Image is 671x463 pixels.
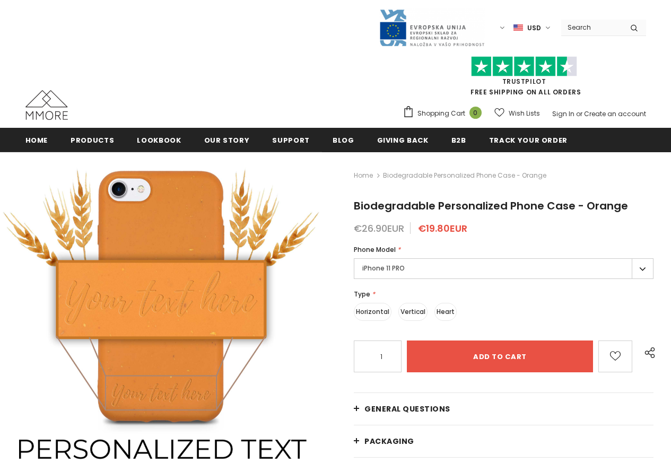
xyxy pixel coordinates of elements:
[451,135,466,145] span: B2B
[471,56,577,77] img: Trust Pilot Stars
[417,108,465,119] span: Shopping Cart
[469,107,482,119] span: 0
[204,135,250,145] span: Our Story
[509,108,540,119] span: Wish Lists
[377,128,429,152] a: Giving back
[333,135,354,145] span: Blog
[272,128,310,152] a: support
[354,258,653,279] label: iPhone 11 PRO
[379,23,485,32] a: Javni Razpis
[25,128,48,152] a: Home
[552,109,574,118] a: Sign In
[403,106,487,121] a: Shopping Cart 0
[364,404,450,414] span: General Questions
[71,135,114,145] span: Products
[25,135,48,145] span: Home
[379,8,485,47] img: Javni Razpis
[398,303,428,321] label: Vertical
[489,135,568,145] span: Track your order
[561,20,622,35] input: Search Site
[272,135,310,145] span: support
[137,135,181,145] span: Lookbook
[204,128,250,152] a: Our Story
[494,104,540,123] a: Wish Lists
[513,23,523,32] img: USD
[418,222,467,235] span: €19.80EUR
[71,128,114,152] a: Products
[451,128,466,152] a: B2B
[137,128,181,152] a: Lookbook
[584,109,646,118] a: Create an account
[354,198,628,213] span: Biodegradable Personalized Phone Case - Orange
[502,77,546,86] a: Trustpilot
[364,436,414,447] span: PACKAGING
[333,128,354,152] a: Blog
[25,90,68,120] img: MMORE Cases
[354,245,396,254] span: Phone Model
[403,61,646,97] span: FREE SHIPPING ON ALL ORDERS
[434,303,457,321] label: Heart
[576,109,582,118] span: or
[377,135,429,145] span: Giving back
[354,425,653,457] a: PACKAGING
[407,340,593,372] input: Add to cart
[354,290,370,299] span: Type
[354,222,404,235] span: €26.90EUR
[354,303,391,321] label: Horizontal
[354,169,373,182] a: Home
[354,393,653,425] a: General Questions
[383,169,546,182] span: Biodegradable Personalized Phone Case - Orange
[489,128,568,152] a: Track your order
[527,23,541,33] span: USD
